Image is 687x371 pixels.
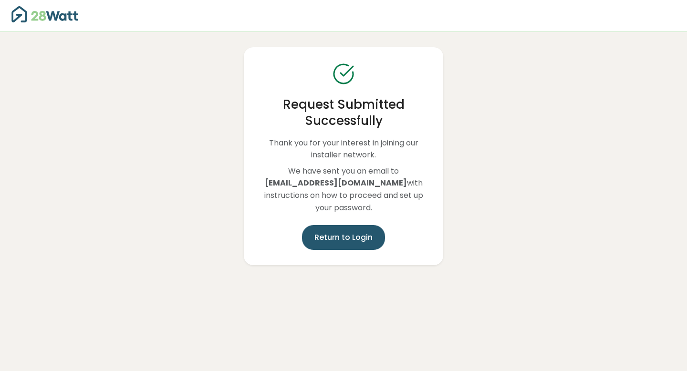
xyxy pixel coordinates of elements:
h4: Request Submitted Successfully [259,97,428,129]
p: Thank you for your interest in joining our installer network. [259,137,428,161]
button: Return to Login [302,225,385,250]
p: We have sent you an email to with instructions on how to proceed and set up your password. [259,165,428,214]
strong: [EMAIL_ADDRESS][DOMAIN_NAME] [265,177,407,188]
img: 28Watt [11,6,78,22]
